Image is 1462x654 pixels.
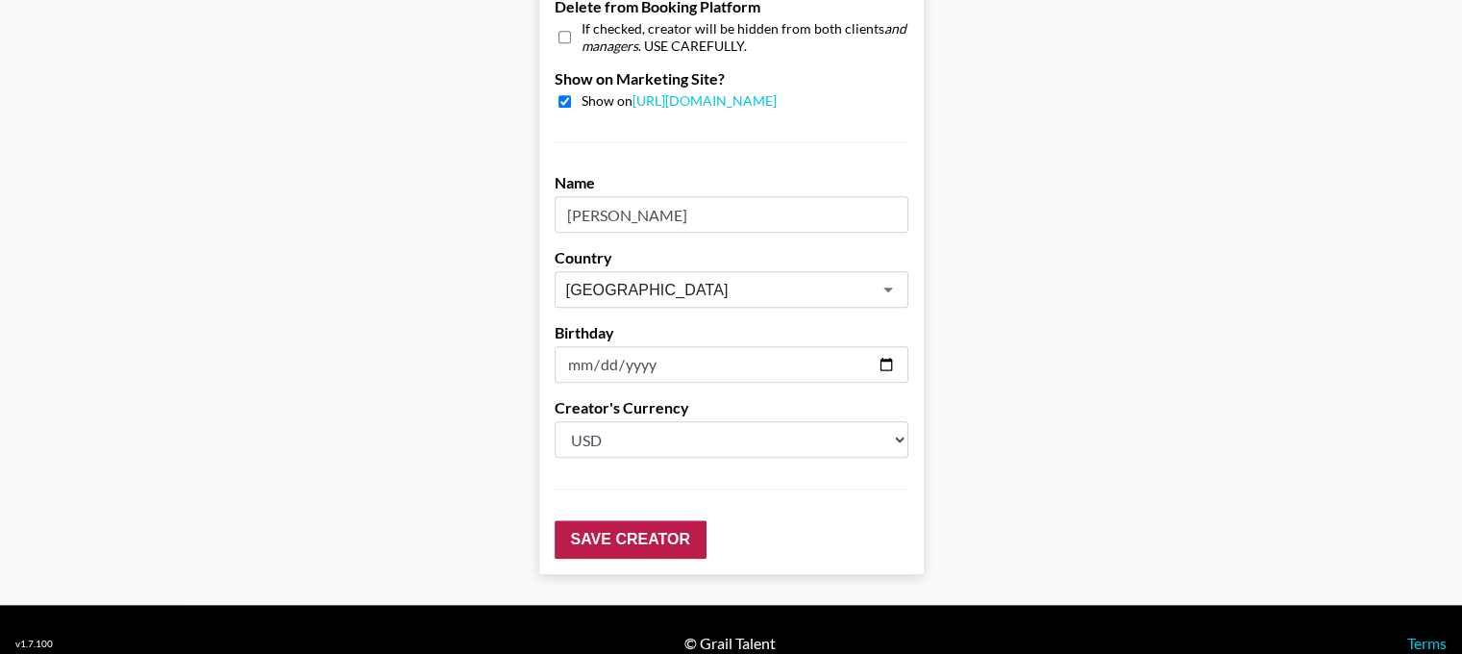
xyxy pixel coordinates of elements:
input: Save Creator [555,520,706,559]
div: © Grail Talent [684,634,776,653]
a: [URL][DOMAIN_NAME] [632,92,777,109]
span: Show on [582,92,777,111]
label: Birthday [555,323,908,342]
button: Open [875,276,902,303]
span: If checked, creator will be hidden from both clients . USE CAREFULLY. [582,20,908,54]
em: and managers [582,20,906,54]
a: Terms [1407,634,1447,652]
label: Show on Marketing Site? [555,69,908,88]
label: Country [555,248,908,267]
div: v 1.7.100 [15,638,53,650]
label: Creator's Currency [555,398,908,417]
label: Name [555,173,908,192]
